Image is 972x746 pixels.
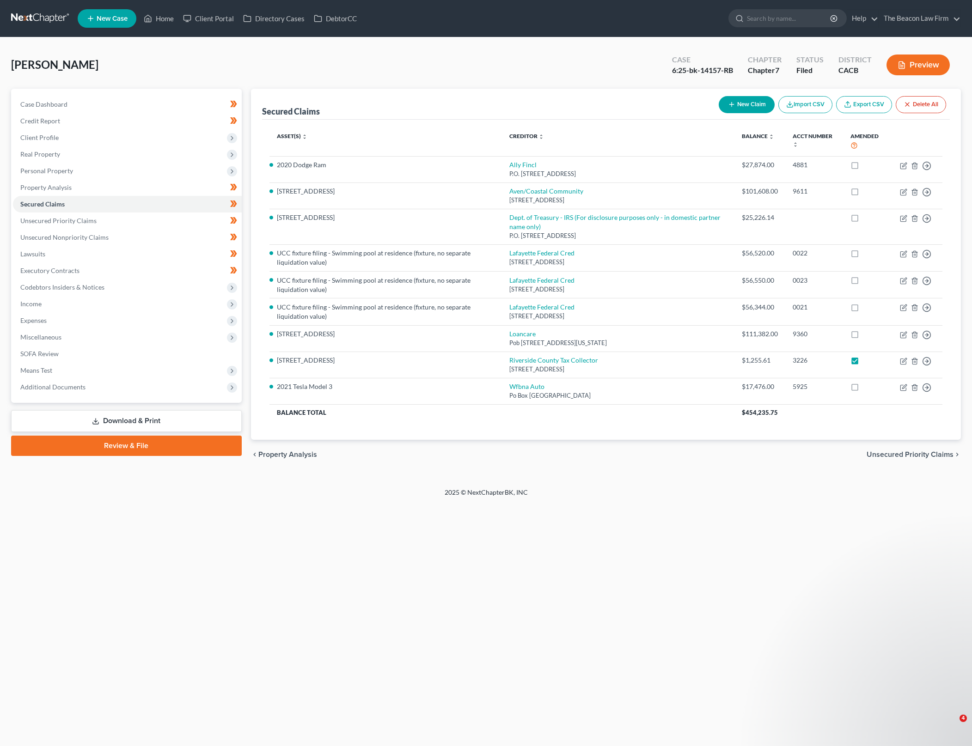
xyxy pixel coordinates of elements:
span: Codebtors Insiders & Notices [20,283,104,291]
a: Case Dashboard [13,96,242,113]
div: Status [796,55,824,65]
th: Amended [843,127,893,156]
div: 6:25-bk-14157-RB [672,65,733,76]
span: Secured Claims [20,200,65,208]
div: 9360 [793,329,836,339]
div: [STREET_ADDRESS] [509,258,727,267]
a: Unsecured Nonpriority Claims [13,229,242,246]
a: Download & Print [11,410,242,432]
div: P.O. [STREET_ADDRESS] [509,170,727,178]
span: Lawsuits [20,250,45,258]
span: Credit Report [20,117,60,125]
a: Acct Number unfold_more [793,133,832,147]
a: Review & File [11,436,242,456]
a: Dept. of Treasury - IRS (For disclosure purposes only - in domestic partner name only) [509,213,721,230]
li: [STREET_ADDRESS] [277,329,495,339]
div: [STREET_ADDRESS] [509,312,727,321]
a: Client Portal [178,10,238,27]
a: Asset(s) unfold_more [277,133,307,139]
span: SOFA Review [20,350,59,358]
li: UCC fixture filing - Swimming pool at residence (fixture, no separate liquidation value) [277,249,495,267]
div: District [838,55,872,65]
a: SOFA Review [13,346,242,362]
li: [STREET_ADDRESS] [277,187,495,196]
div: $56,520.00 [742,249,778,258]
a: Lawsuits [13,246,242,262]
span: Property Analysis [258,451,317,458]
span: Property Analysis [20,183,72,191]
div: Po Box [GEOGRAPHIC_DATA] [509,391,727,400]
a: Executory Contracts [13,262,242,279]
li: UCC fixture filing - Swimming pool at residence (fixture, no separate liquidation value) [277,303,495,321]
i: unfold_more [538,134,544,139]
span: Client Profile [20,133,59,141]
div: $56,550.00 [742,276,778,285]
div: $27,874.00 [742,160,778,170]
div: 3226 [793,356,836,365]
div: 2025 © NextChapterBK, INC [223,488,750,504]
span: Means Test [20,366,52,374]
a: Balance unfold_more [742,133,774,139]
span: Income [20,300,42,308]
li: [STREET_ADDRESS] [277,213,495,222]
i: chevron_left [251,451,258,458]
li: UCC fixture filing - Swimming pool at residence (fixture, no separate liquidation value) [277,276,495,294]
button: chevron_left Property Analysis [251,451,317,458]
a: Aven/Coastal Community [509,187,583,195]
li: 2020 Dodge Ram [277,160,495,170]
div: 0023 [793,276,836,285]
span: $454,235.75 [742,409,778,416]
a: Lafayette Federal Cred [509,249,575,257]
a: Home [139,10,178,27]
i: unfold_more [302,134,307,139]
i: unfold_more [769,134,774,139]
div: 4881 [793,160,836,170]
a: The Beacon Law Firm [879,10,960,27]
a: Secured Claims [13,196,242,212]
div: $111,382.00 [742,329,778,339]
li: [STREET_ADDRESS] [277,356,495,365]
a: Unsecured Priority Claims [13,212,242,229]
button: Preview [886,55,950,75]
div: Chapter [748,65,782,76]
span: [PERSON_NAME] [11,58,98,71]
a: DebtorCC [309,10,361,27]
a: Help [847,10,878,27]
span: Unsecured Nonpriority Claims [20,233,109,241]
div: $25,226.14 [742,213,778,222]
a: Property Analysis [13,179,242,196]
a: Lafayette Federal Cred [509,303,575,311]
a: Directory Cases [238,10,309,27]
div: $101,608.00 [742,187,778,196]
button: Import CSV [778,96,832,113]
span: Executory Contracts [20,267,79,274]
span: Unsecured Priority Claims [20,217,97,224]
div: P.O. [STREET_ADDRESS] [509,231,727,240]
span: New Case [97,15,128,22]
div: 0022 [793,249,836,258]
a: Export CSV [836,96,892,113]
span: Additional Documents [20,383,86,391]
span: Real Property [20,150,60,158]
a: Lafayette Federal Cred [509,276,575,284]
button: New Claim [719,96,775,113]
div: Case [672,55,733,65]
iframe: Intercom live chat [941,715,963,737]
button: Delete All [896,96,946,113]
div: 5925 [793,382,836,391]
button: Unsecured Priority Claims chevron_right [867,451,961,458]
i: unfold_more [793,142,798,147]
a: Creditor unfold_more [509,133,544,139]
span: Expenses [20,316,47,324]
div: Filed [796,65,824,76]
input: Search by name... [747,10,831,27]
div: 0021 [793,303,836,312]
div: Secured Claims [262,106,320,117]
a: Wfbna Auto [509,382,544,390]
span: 4 [960,715,967,722]
a: Riverside County Tax Collector [509,356,598,364]
a: Loancare [509,330,536,338]
span: 7 [775,66,779,74]
div: CACB [838,65,872,76]
th: Balance Total [269,404,734,421]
